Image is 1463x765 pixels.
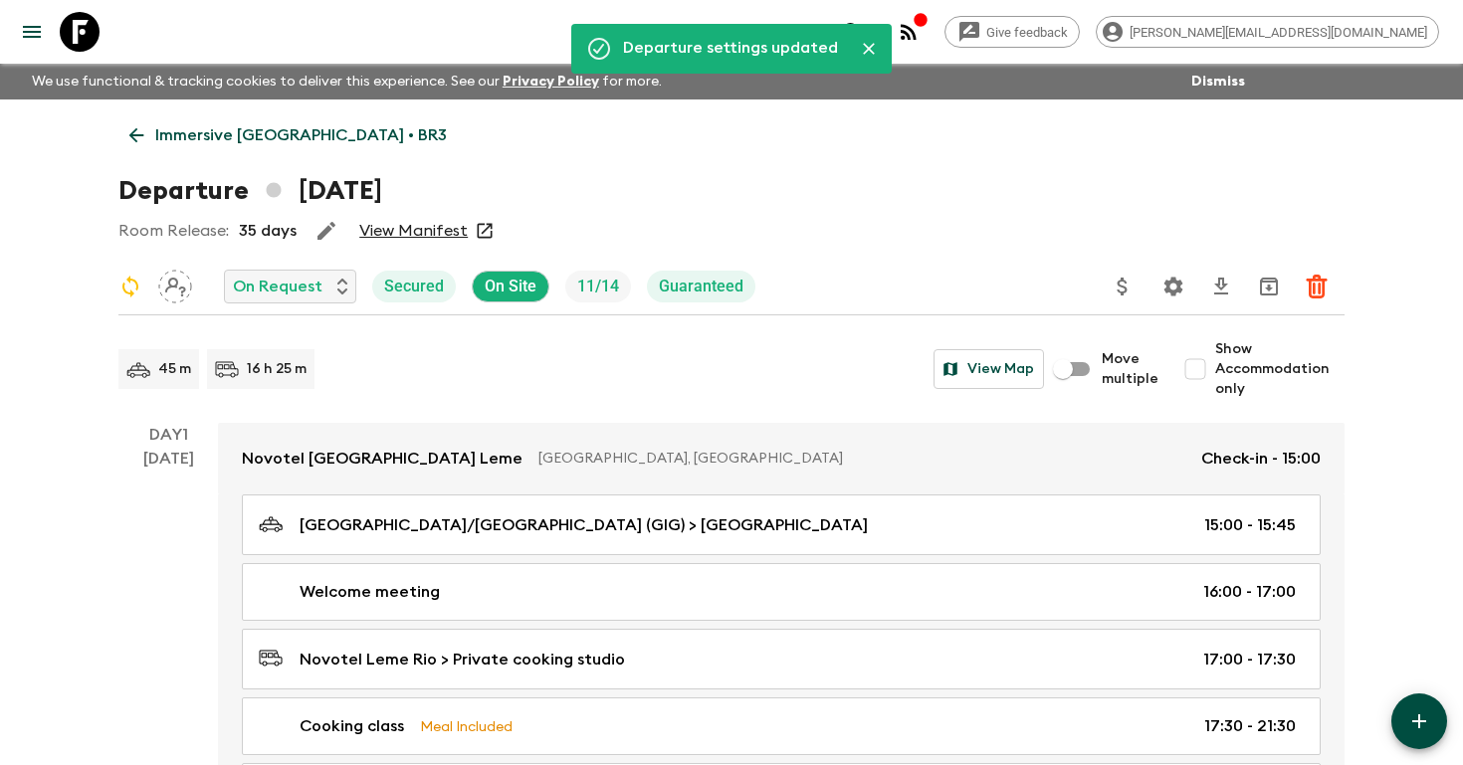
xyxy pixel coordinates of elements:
a: Novotel Leme Rio > Private cooking studio17:00 - 17:30 [242,629,1321,689]
a: [GEOGRAPHIC_DATA]/[GEOGRAPHIC_DATA] (GIG) > [GEOGRAPHIC_DATA]15:00 - 15:45 [242,494,1321,555]
a: View Manifest [359,221,468,241]
div: [PERSON_NAME][EMAIL_ADDRESS][DOMAIN_NAME] [1096,16,1439,48]
button: Dismiss [1186,68,1250,96]
p: Secured [384,275,444,298]
button: View Map [934,349,1044,389]
a: Immersive [GEOGRAPHIC_DATA] • BR3 [118,115,458,155]
p: Day 1 [118,423,218,447]
div: Secured [372,271,456,302]
span: Give feedback [975,25,1079,40]
a: Novotel [GEOGRAPHIC_DATA] Leme[GEOGRAPHIC_DATA], [GEOGRAPHIC_DATA]Check-in - 15:00 [218,423,1345,494]
p: On Request [233,275,322,298]
button: Archive (Completed, Cancelled or Unsynced Departures only) [1249,267,1289,306]
span: Move multiple [1102,349,1159,389]
p: 15:00 - 15:45 [1204,513,1296,537]
button: menu [12,12,52,52]
span: [PERSON_NAME][EMAIL_ADDRESS][DOMAIN_NAME] [1119,25,1438,40]
div: Departure settings updated [623,30,838,68]
p: Room Release: [118,219,229,243]
p: Check-in - 15:00 [1201,447,1321,471]
p: On Site [485,275,536,298]
span: Show Accommodation only [1215,339,1345,399]
p: 35 days [239,219,297,243]
p: 16:00 - 17:00 [1203,580,1296,604]
p: Cooking class [300,714,404,738]
a: Give feedback [944,16,1080,48]
a: Cooking classMeal Included17:30 - 21:30 [242,697,1321,755]
p: 16 h 25 m [247,359,307,379]
p: 17:00 - 17:30 [1203,648,1296,671]
div: On Site [472,271,549,302]
button: Download CSV [1201,267,1241,306]
button: search adventures [833,12,873,52]
p: Immersive [GEOGRAPHIC_DATA] • BR3 [155,123,447,147]
h1: Departure [DATE] [118,171,382,211]
p: [GEOGRAPHIC_DATA]/[GEOGRAPHIC_DATA] (GIG) > [GEOGRAPHIC_DATA] [300,513,868,537]
p: We use functional & tracking cookies to deliver this experience. See our for more. [24,64,670,99]
p: Welcome meeting [300,580,440,604]
a: Welcome meeting16:00 - 17:00 [242,563,1321,621]
p: Novotel Leme Rio > Private cooking studio [300,648,625,671]
p: Novotel [GEOGRAPHIC_DATA] Leme [242,447,522,471]
p: Meal Included [420,715,513,737]
p: 17:30 - 21:30 [1204,714,1296,738]
button: Update Price, Early Bird Discount and Costs [1103,267,1143,306]
svg: Sync Required - Changes detected [118,275,142,298]
p: 11 / 14 [577,275,619,298]
p: Guaranteed [659,275,743,298]
span: Assign pack leader [158,276,192,291]
button: Settings [1153,267,1193,306]
p: 45 m [158,359,191,379]
div: Trip Fill [565,271,631,302]
button: Close [854,34,884,64]
p: [GEOGRAPHIC_DATA], [GEOGRAPHIC_DATA] [538,449,1185,469]
a: Privacy Policy [503,75,599,89]
button: Delete [1297,267,1337,306]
